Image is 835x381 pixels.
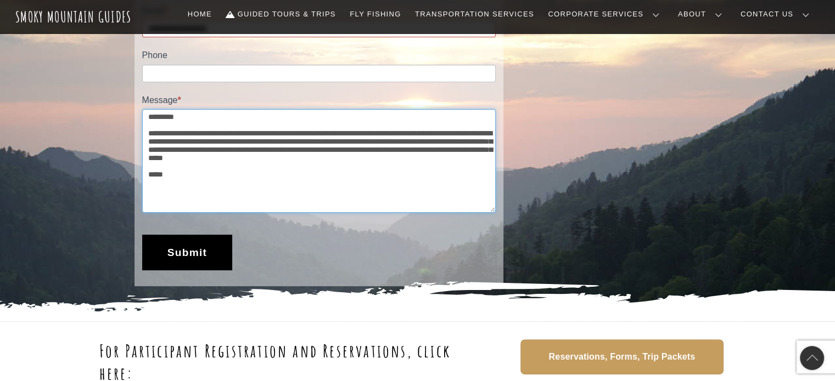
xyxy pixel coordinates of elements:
[548,351,695,363] span: Reservations, Forms, Trip Packets
[520,339,723,375] a: Reservations, Forms, Trip Packets
[142,235,233,270] button: Submit
[142,93,496,109] label: Message
[736,3,818,26] a: Contact Us
[345,3,405,26] a: Fly Fishing
[183,3,216,26] a: Home
[411,3,538,26] a: Transportation Services
[674,3,731,26] a: About
[142,48,496,64] label: Phone
[15,8,132,26] a: Smoky Mountain Guides
[222,3,340,26] a: Guided Tours & Trips
[543,3,668,26] a: Corporate Services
